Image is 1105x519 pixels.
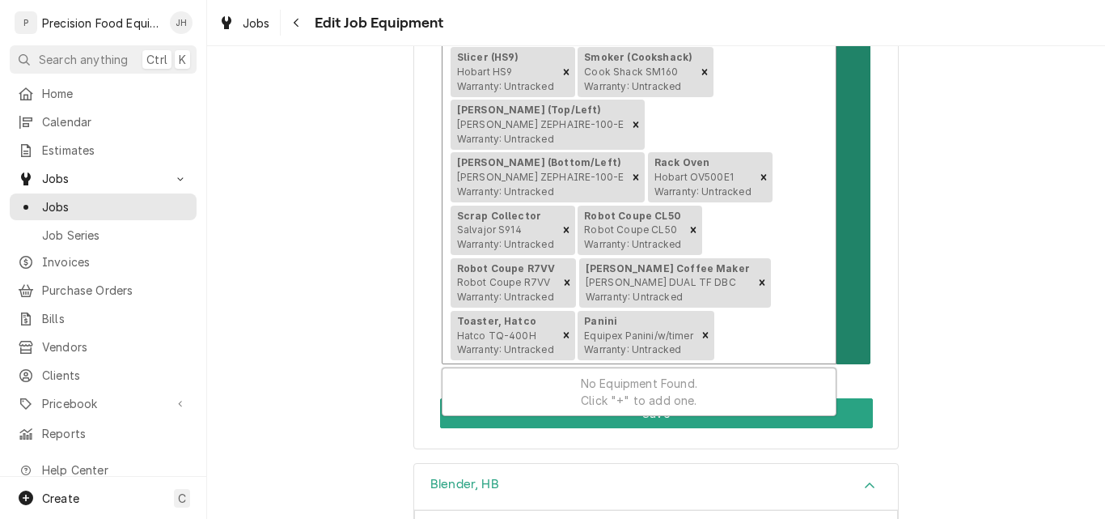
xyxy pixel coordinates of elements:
span: Create [42,491,79,505]
span: Cook Shack SM160 Warranty: Untracked [584,66,681,92]
span: Clients [42,367,188,384]
span: Salvajor S914 Warranty: Untracked [457,223,554,250]
span: Calendar [42,113,188,130]
span: [PERSON_NAME] ZEPHAIRE-100-E Warranty: Untracked [457,118,624,145]
span: Hobart OV500E1 Warranty: Untracked [654,171,751,198]
div: Precision Food Equipment LLC [42,15,161,32]
button: Navigate back [284,10,310,36]
span: Search anything [39,51,128,68]
span: Jobs [42,198,188,215]
strong: Robot Coupe CL50 [584,210,681,222]
span: Bills [42,310,188,327]
div: Accordion Header [414,464,898,510]
a: Bills [10,305,197,332]
strong: Slicer (HS9) [457,51,519,63]
a: Estimates [10,137,197,164]
div: Remove [object Object] [753,258,771,308]
span: Edit Job Equipment [310,12,444,34]
a: Go to Jobs [10,165,197,192]
div: Remove [object Object] [557,206,575,256]
strong: [PERSON_NAME] Coffee Maker [586,262,750,274]
a: Calendar [10,108,197,135]
a: Jobs [10,194,197,220]
div: Jason Hertel's Avatar [170,11,193,34]
span: Job Series [42,227,188,244]
span: Robot Coupe CL50 Warranty: Untracked [584,223,681,250]
span: [PERSON_NAME] ZEPHAIRE-100-E Warranty: Untracked [457,171,624,198]
div: Button Group Row [440,398,873,428]
a: Reports [10,420,197,447]
h3: Blender, HB [430,477,499,492]
div: Precision Food Equipment LLC's Avatar [15,11,37,34]
a: Home [10,80,197,107]
a: Vendors [10,334,197,360]
div: P [15,11,37,34]
strong: Rack Oven [654,156,709,168]
a: Go to Pricebook [10,390,197,417]
button: Accordion Details Expand Trigger [414,464,898,510]
div: Remove [object Object] [558,258,576,308]
strong: [PERSON_NAME] (Bottom/Left) [457,156,621,168]
div: Remove [object Object] [557,311,575,361]
strong: Panini [584,315,617,327]
a: Job Series [10,222,197,249]
a: Jobs [212,10,277,36]
span: K [179,51,186,68]
a: Clients [10,362,197,389]
span: Hatco TQ-400H Warranty: Untracked [457,330,554,356]
a: Go to Help Center [10,457,197,483]
span: Reports [42,425,188,442]
div: Remove [object Object] [696,47,713,97]
span: Purchase Orders [42,282,188,299]
span: No Equipment Found. Click "+" to add one. [581,376,697,407]
strong: [PERSON_NAME] (Top/Left) [457,104,602,116]
div: Remove [object Object] [684,206,702,256]
span: Jobs [243,15,270,32]
span: Invoices [42,253,188,270]
span: Ctrl [146,51,167,68]
button: Search anythingCtrlK [10,45,197,74]
span: [PERSON_NAME] DUAL TF DBC Warranty: Untracked [586,276,736,303]
div: Remove [object Object] [557,47,575,97]
div: Remove [object Object] [696,311,714,361]
div: Button Group [440,398,873,428]
span: Robot Coupe R7VV Warranty: Untracked [457,276,554,303]
span: Jobs [42,170,164,187]
div: JH [170,11,193,34]
span: Home [42,85,188,102]
button: Save [440,398,873,428]
strong: Toaster, Hatco [457,315,536,327]
strong: Robot Coupe R7VV [457,262,556,274]
div: Remove [object Object] [627,100,645,150]
span: Hobart HS9 Warranty: Untracked [457,66,554,92]
span: Help Center [42,462,187,479]
div: Remove [object Object] [755,152,773,202]
a: Invoices [10,249,197,275]
span: Vendors [42,338,188,355]
strong: Smoker (Cookshack) [584,51,692,63]
span: Estimates [42,142,188,159]
strong: Scrap Collector [457,210,541,222]
span: Pricebook [42,395,164,412]
a: Purchase Orders [10,277,197,304]
span: Equipex Panini/w/timer Warranty: Untracked [584,330,693,356]
span: C [178,490,186,507]
div: Remove [object Object] [627,152,645,202]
